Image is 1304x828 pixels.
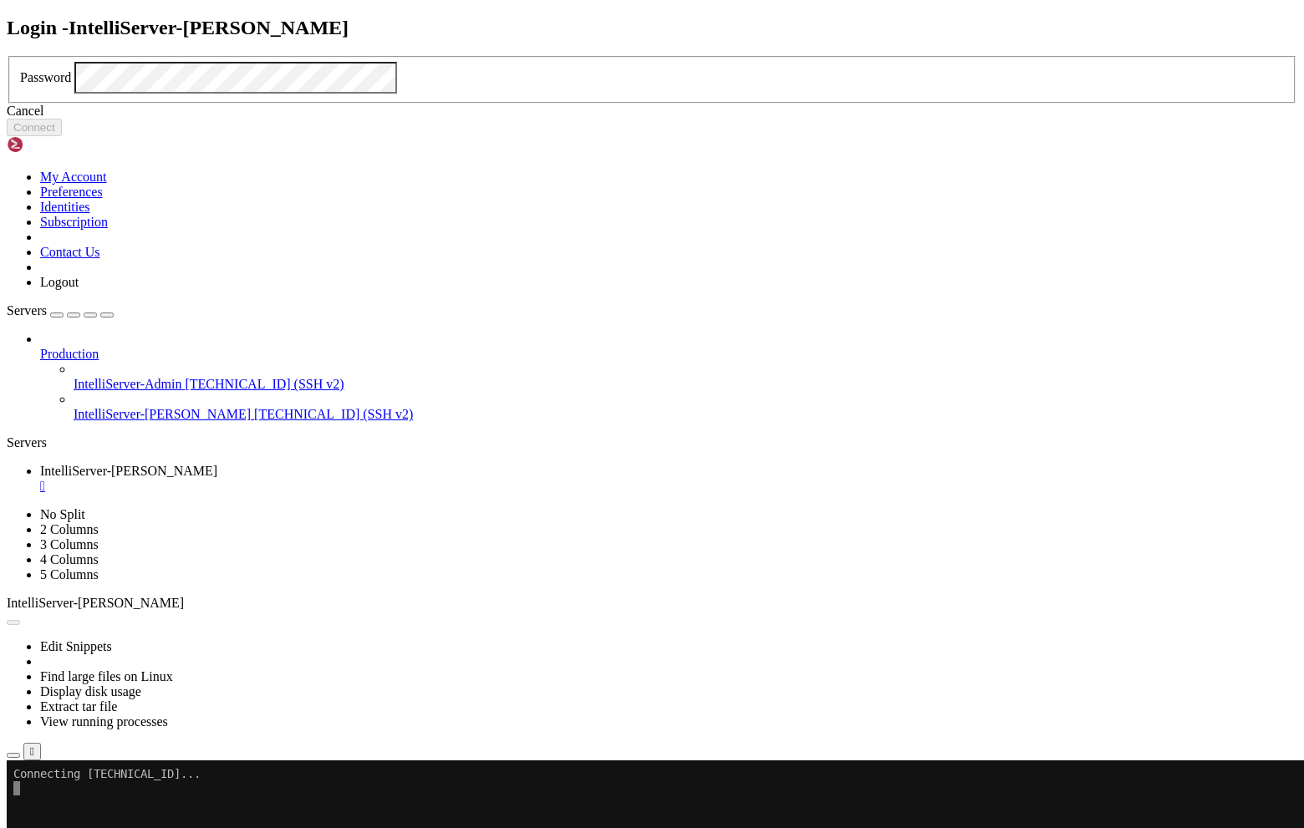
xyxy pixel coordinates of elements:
a: Servers [7,303,114,317]
span: IntelliServer-[PERSON_NAME] [7,596,184,610]
a: 4 Columns [40,552,99,566]
a: Contact Us [40,245,100,259]
a: Extract tar file [40,699,117,714]
a: IntelliServer-Fabio [40,464,1297,494]
div: (0, 1) [7,21,13,35]
a: IntelliServer-[PERSON_NAME] [TECHNICAL_ID] (SSH v2) [74,407,1297,422]
x-row: Connecting [TECHNICAL_ID]... [7,7,1087,21]
a: Logout [40,275,79,289]
span: IntelliServer-[PERSON_NAME] [40,464,217,478]
a: View running processes [40,714,168,729]
div:  [30,745,34,758]
span: IntelliServer-[PERSON_NAME] [74,407,251,421]
h2: Login - IntelliServer-[PERSON_NAME] [7,17,1297,39]
div: Servers [7,435,1297,450]
a: Identities [40,200,90,214]
li: Production [40,332,1297,422]
a: 3 Columns [40,537,99,551]
li: IntelliServer-[PERSON_NAME] [TECHNICAL_ID] (SSH v2) [74,392,1297,422]
a: IntelliServer-Admin [TECHNICAL_ID] (SSH v2) [74,377,1297,392]
button: Connect [7,119,62,136]
label: Password [20,70,71,84]
button:  [23,743,41,760]
div: Cancel [7,104,1297,119]
a:  [40,479,1297,494]
a: My Account [40,170,107,184]
span: Production [40,347,99,361]
li: IntelliServer-Admin [TECHNICAL_ID] (SSH v2) [74,362,1297,392]
a: Display disk usage [40,684,141,698]
span: Servers [7,303,47,317]
a: Production [40,347,1297,362]
img: Shellngn [7,136,103,153]
a: Subscription [40,215,108,229]
a: No Split [40,507,85,521]
span: [TECHNICAL_ID] (SSH v2) [254,407,413,421]
a: Edit Snippets [40,639,112,653]
span: [TECHNICAL_ID] (SSH v2) [185,377,344,391]
a: Preferences [40,185,103,199]
a: 2 Columns [40,522,99,536]
a: Find large files on Linux [40,669,173,683]
a: 5 Columns [40,567,99,582]
span: IntelliServer-Admin [74,377,181,391]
